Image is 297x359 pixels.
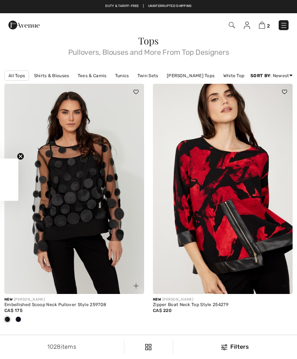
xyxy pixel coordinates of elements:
[153,297,161,302] span: New
[4,302,144,308] div: Embellished Scoop Neck Pullover Style 259708
[47,343,60,350] span: 1028
[4,308,22,313] span: CA$ 175
[280,22,287,29] img: Menu
[13,314,24,326] div: Midnight
[4,71,29,81] a: All Tops
[229,22,235,28] img: Search
[111,71,133,80] a: Tunics
[8,18,40,32] img: 1ère Avenue
[153,308,172,313] span: CA$ 220
[4,297,12,302] span: New
[267,23,270,29] span: 2
[250,73,270,78] strong: Sort By
[163,71,218,80] a: [PERSON_NAME] Tops
[134,71,162,80] a: Twin Sets
[177,342,293,351] div: Filters
[282,283,287,288] img: plus_v2.svg
[153,297,293,302] div: [PERSON_NAME]
[250,72,293,79] div: : Newest
[259,22,265,29] img: Shopping Bag
[4,46,293,56] span: Pullovers, Blouses and More From Top Designers
[17,152,24,160] button: Close teaser
[2,314,13,326] div: Black
[282,90,287,94] img: heart_black_full.svg
[133,283,139,288] img: plus_v2.svg
[153,84,293,294] img: Zipper Boat Neck Top Style 254279. Red/black
[133,90,139,94] img: heart_black_full.svg
[145,344,151,350] img: Filters
[8,21,40,28] a: 1ère Avenue
[259,21,270,29] a: 2
[74,71,110,80] a: Tees & Camis
[153,302,293,308] div: Zipper Boat Neck Top Style 254279
[4,84,144,294] img: Embellished Scoop Neck Pullover Style 259708. Black
[138,34,158,47] span: Tops
[221,344,227,350] img: Filters
[4,297,144,302] div: [PERSON_NAME]
[220,71,250,80] a: White Tops
[244,22,250,29] img: My Info
[30,71,73,80] a: Shirts & Blouses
